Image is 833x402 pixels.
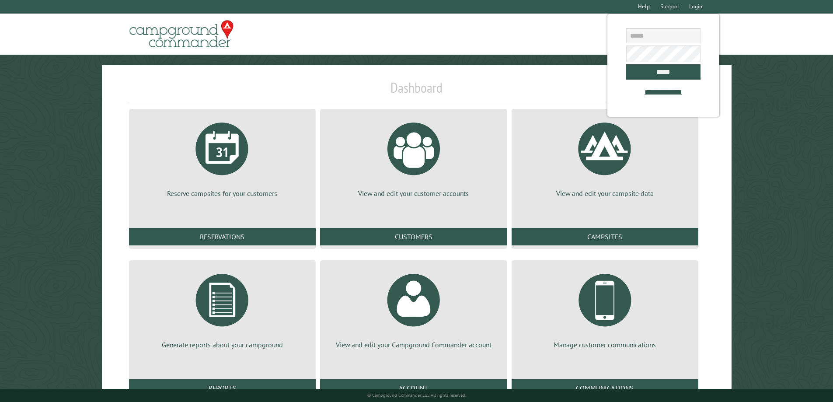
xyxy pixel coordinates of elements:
[331,116,496,198] a: View and edit your customer accounts
[129,228,316,245] a: Reservations
[320,228,507,245] a: Customers
[522,340,688,350] p: Manage customer communications
[127,79,707,103] h1: Dashboard
[522,116,688,198] a: View and edit your campsite data
[512,379,698,397] a: Communications
[129,379,316,397] a: Reports
[139,189,305,198] p: Reserve campsites for your customers
[139,267,305,350] a: Generate reports about your campground
[331,189,496,198] p: View and edit your customer accounts
[127,17,236,51] img: Campground Commander
[512,228,698,245] a: Campsites
[331,267,496,350] a: View and edit your Campground Commander account
[367,392,466,398] small: © Campground Commander LLC. All rights reserved.
[139,340,305,350] p: Generate reports about your campground
[522,189,688,198] p: View and edit your campsite data
[331,340,496,350] p: View and edit your Campground Commander account
[522,267,688,350] a: Manage customer communications
[320,379,507,397] a: Account
[139,116,305,198] a: Reserve campsites for your customers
